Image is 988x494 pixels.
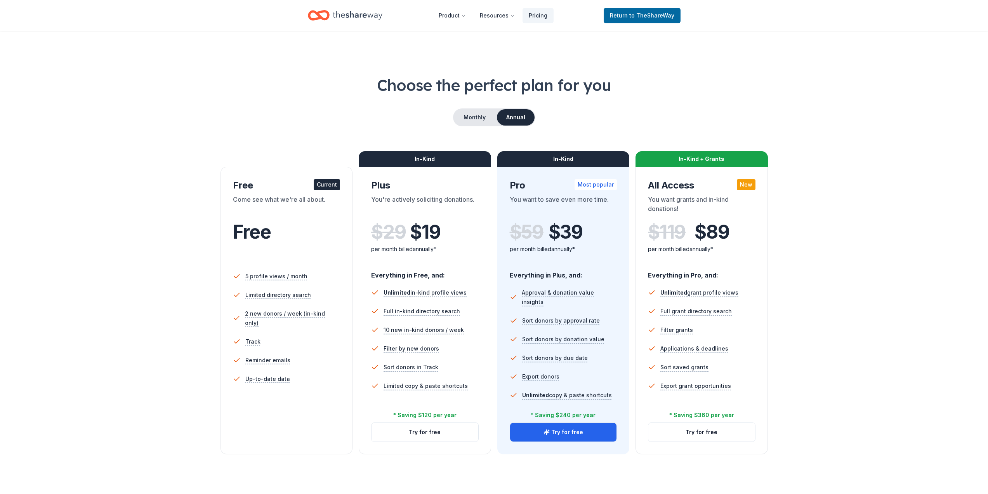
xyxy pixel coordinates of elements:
[371,179,479,192] div: Plus
[660,289,738,296] span: grant profile views
[245,374,290,384] span: Up-to-date data
[660,325,693,335] span: Filter grants
[522,288,617,307] span: Approval & donation value insights
[245,290,311,300] span: Limited directory search
[314,179,340,190] div: Current
[660,344,728,353] span: Applications & deadlines
[648,195,755,216] div: You want grants and in-kind donations!
[245,337,260,346] span: Track
[384,289,467,296] span: in-kind profile views
[384,363,438,372] span: Sort donors in Track
[454,109,495,126] button: Monthly
[522,353,588,363] span: Sort donors by due date
[636,151,768,167] div: In-Kind + Grants
[660,363,708,372] span: Sort saved grants
[610,11,674,20] span: Return
[233,220,271,243] span: Free
[660,289,687,296] span: Unlimited
[497,151,630,167] div: In-Kind
[522,392,612,398] span: copy & paste shortcuts
[648,264,755,280] div: Everything in Pro, and:
[497,109,535,126] button: Annual
[510,264,617,280] div: Everything in Plus, and:
[549,221,583,243] span: $ 39
[629,12,674,19] span: to TheShareWay
[371,195,479,216] div: You're actively soliciting donations.
[384,381,468,391] span: Limited copy & paste shortcuts
[233,179,340,192] div: Free
[432,6,554,24] nav: Main
[384,325,464,335] span: 10 new in-kind donors / week
[523,8,554,23] a: Pricing
[737,179,755,190] div: New
[648,244,755,254] div: per month billed annually*
[410,221,440,243] span: $ 19
[648,179,755,192] div: All Access
[604,8,681,23] a: Returnto TheShareWay
[371,264,479,280] div: Everything in Free, and:
[233,195,340,216] div: Come see what we're all about.
[432,8,472,23] button: Product
[510,423,617,442] button: Try for free
[371,244,479,254] div: per month billed annually*
[648,423,755,442] button: Try for free
[245,356,290,365] span: Reminder emails
[245,272,307,281] span: 5 profile views / month
[660,307,732,316] span: Full grant directory search
[128,74,861,96] h1: Choose the perfect plan for you
[522,316,600,325] span: Sort donors by approval rate
[660,381,731,391] span: Export grant opportunities
[669,410,734,420] div: * Saving $360 per year
[522,392,549,398] span: Unlimited
[522,335,604,344] span: Sort donors by donation value
[474,8,521,23] button: Resources
[384,289,410,296] span: Unlimited
[393,410,457,420] div: * Saving $120 per year
[522,372,559,381] span: Export donors
[384,344,439,353] span: Filter by new donors
[575,179,617,190] div: Most popular
[359,151,491,167] div: In-Kind
[384,307,460,316] span: Full in-kind directory search
[372,423,478,442] button: Try for free
[531,410,596,420] div: * Saving $240 per year
[510,195,617,216] div: You want to save even more time.
[510,244,617,254] div: per month billed annually*
[308,6,382,24] a: Home
[695,221,729,243] span: $ 89
[245,309,340,328] span: 2 new donors / week (in-kind only)
[510,179,617,192] div: Pro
